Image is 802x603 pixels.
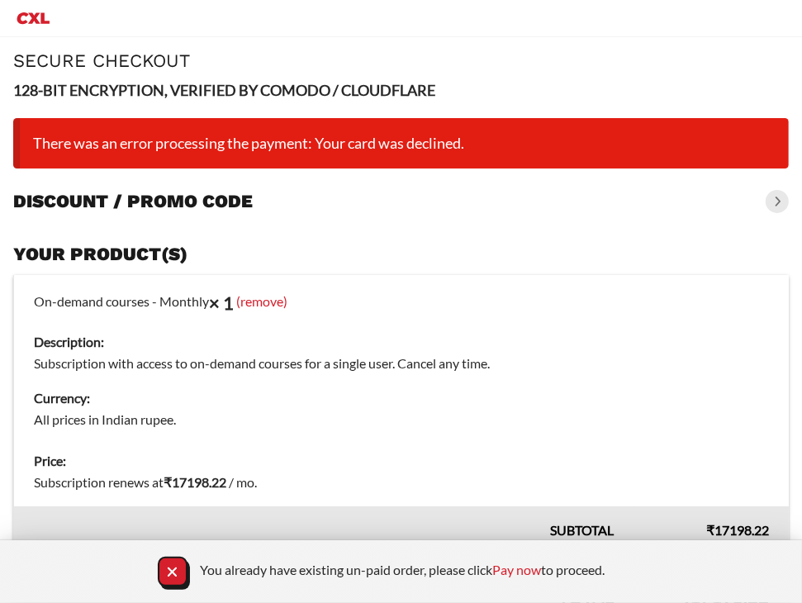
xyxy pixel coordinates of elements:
a: Pay now [493,562,542,577]
td: On-demand courses - Monthly [14,275,790,440]
span: ₹ [706,522,714,538]
p: You already have existing un-paid order, please click to proceed. [201,561,605,579]
th: Subtotal [14,506,634,541]
dt: Description: [34,331,769,353]
bdi: 17198.22 [706,522,769,538]
li: There was an error processing the payment: Your card was declined. [13,118,789,169]
dt: Price: [34,450,769,472]
bdi: 17198.22 [164,474,226,490]
a: (remove) [236,293,287,309]
span: ₹ [164,474,172,490]
strong: 128-BIT ENCRYPTION, VERIFIED BY COMODO / CLOUDFLARE [13,81,435,99]
vaadin-button: Close Notification [158,557,187,586]
h3: Discount / promo code [13,190,253,213]
dt: Currency: [34,387,769,409]
strong: × 1 [209,292,234,314]
dd: Subscription with access to on-demand courses for a single user. Cancel any time. [34,353,769,374]
span: Subscription renews at . [34,474,257,490]
span: / mo [229,474,254,490]
dd: All prices in Indian rupee. [34,409,769,430]
h1: Secure Checkout [13,50,789,71]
